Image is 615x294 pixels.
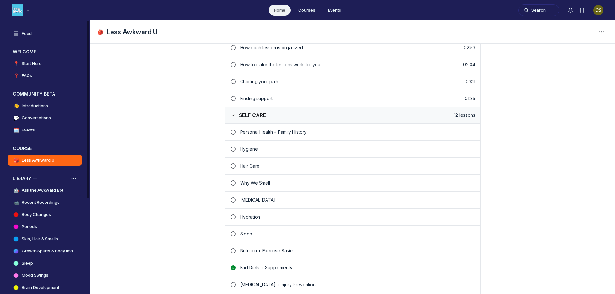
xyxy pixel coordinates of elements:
[230,147,236,152] svg: Lesson incomplete
[240,180,475,186] p: Why We Smell
[22,248,77,254] h4: Growth Spurts & Body Image
[225,140,480,157] a: Lesson incompleteHygiene
[8,270,82,281] a: Mood Swings
[240,129,475,135] p: Personal Health + Family History
[598,28,605,36] svg: Space settings
[225,259,480,276] a: Lesson completedFad Diets + Supplements
[13,91,55,97] h3: COMMUNITY BETA
[8,125,82,136] a: 🗓️Events
[465,95,475,102] p: 01:35
[8,282,82,293] a: Brain Development
[230,231,236,236] svg: Lesson incomplete
[323,5,346,16] a: Events
[240,44,464,51] p: How each lesson is organized
[22,272,48,279] h4: Mood Swings
[13,199,19,206] span: 📹
[8,28,82,39] a: Feed
[13,73,19,79] span: ❓
[225,276,480,293] a: Lesson incomplete[MEDICAL_DATA] + Injury Prevention
[8,58,82,69] a: 📍Start Here
[8,70,82,81] a: ❓FAQs
[240,265,475,271] p: Fad Diets + Supplements
[240,146,475,152] p: Hygiene
[240,95,465,102] p: Finding support
[230,163,236,169] svg: Lesson incomplete
[22,103,48,109] h4: Introductions
[230,45,236,50] svg: Lesson incomplete
[230,282,236,287] svg: Lesson incomplete
[225,191,480,208] a: Lesson incomplete[MEDICAL_DATA]
[8,173,82,184] button: LIBRARYCollapse space
[13,103,19,109] span: 👋
[269,5,291,16] a: Home
[593,5,603,15] div: CS
[22,236,58,242] h4: Skin, Hair & Smells
[8,221,82,232] a: Periods
[70,175,77,182] button: View space group options
[240,163,475,169] p: Hair Care
[22,211,51,218] h4: Body Changes
[230,62,236,67] svg: Lesson incomplete
[565,4,576,16] button: Notifications
[225,39,480,56] a: Lesson incompleteHow each lesson is organized02:53
[230,96,236,101] svg: Lesson incomplete
[8,258,82,269] a: Sleep
[8,113,82,123] a: 💬Conversations
[8,143,82,154] button: COURSECollapse space
[225,90,480,107] a: Lesson incompleteFinding support01:35
[22,199,60,206] h4: Recent Recordings
[225,107,480,124] button: SELF CARE12 lessons
[240,282,475,288] p: [MEDICAL_DATA] + Injury Prevention
[13,157,19,163] span: 🎒
[225,157,480,174] a: Lesson incompleteHair Care
[593,5,603,15] button: User menu options
[230,130,236,135] svg: Lesson incomplete
[8,89,82,99] button: COMMUNITY BETACollapse space
[22,73,32,79] h4: FAQs
[230,214,236,219] svg: Lesson incomplete
[13,175,31,182] h3: LIBRARY
[230,248,236,253] svg: Lesson incomplete
[230,197,236,203] svg: Lesson incomplete
[576,4,588,16] button: Bookmarks
[466,78,475,85] p: 03:11
[225,225,480,242] a: Lesson incompleteSleep
[8,100,82,111] a: 👋Introductions
[225,174,480,191] a: Lesson incompleteWhy We Smell
[22,224,37,230] h4: Periods
[454,112,475,118] span: 12 lessons
[8,47,82,57] button: WELCOMECollapse space
[22,30,32,37] h4: Feed
[13,127,19,133] span: 🗓️
[12,4,31,17] button: Less Awkward Hub logo
[22,260,33,266] h4: Sleep
[22,115,51,121] h4: Conversations
[240,61,463,68] p: How to make the lessons work for you
[22,127,35,133] h4: Events
[22,60,42,67] h4: Start Here
[230,79,236,84] svg: Lesson incomplete
[240,248,475,254] p: Nutrition + Exercise Basics
[464,44,475,51] p: 02:53
[230,180,236,186] svg: Lesson incomplete
[8,155,82,166] a: 🎒Less Awkward U
[240,78,466,85] p: Charting your path
[13,115,19,121] span: 💬
[225,208,480,225] a: Lesson incompleteHydration
[225,242,480,259] a: Lesson incompleteNutrition + Exercise Basics
[12,4,23,16] img: Less Awkward Hub logo
[107,28,158,36] h1: Less Awkward U
[22,284,59,291] h4: Brain Development
[13,60,19,67] span: 📍
[225,56,480,73] a: Lesson incompleteHow to make the lessons work for you02:04
[8,234,82,244] a: Skin, Hair & Smells
[90,20,615,44] header: Page Header
[98,29,104,35] span: 🎒
[239,112,266,118] span: SELF CARE
[22,157,54,163] h4: Less Awkward U
[596,26,607,38] button: Space settings
[8,185,82,196] a: 🤖Ask the Awkward Bot
[463,61,475,68] p: 02:04
[240,214,475,220] p: Hydration
[518,4,559,16] button: Search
